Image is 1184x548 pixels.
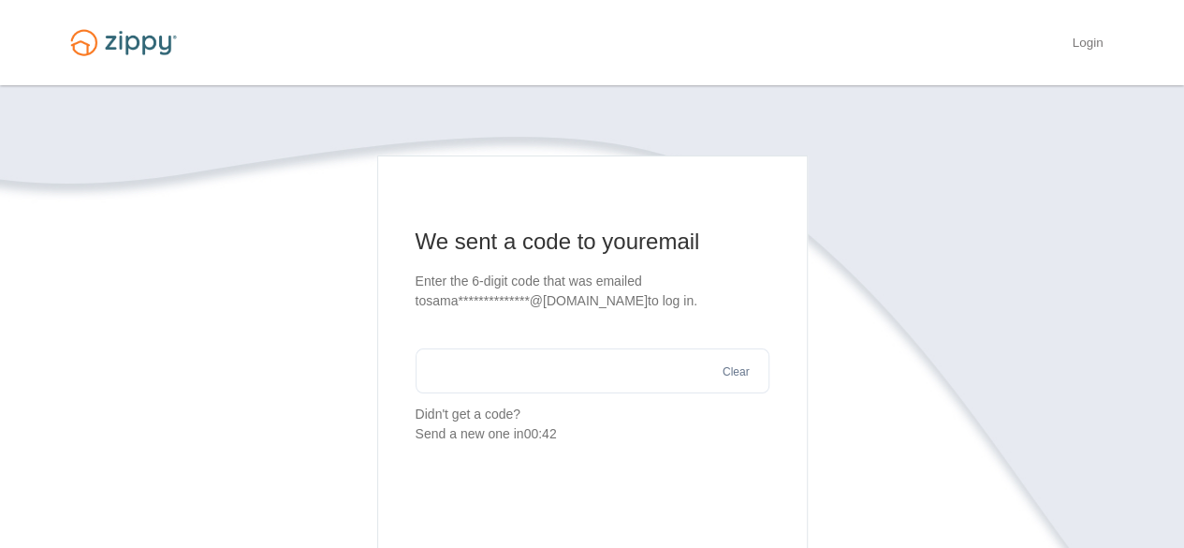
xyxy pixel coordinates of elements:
[416,227,769,257] h1: We sent a code to your email
[416,272,769,311] p: Enter the 6-digit code that was emailed to sama**************@[DOMAIN_NAME] to log in.
[416,405,769,444] p: Didn't get a code?
[416,424,769,444] div: Send a new one in 00:42
[59,21,188,65] img: Logo
[717,363,755,381] button: Clear
[1072,36,1103,54] a: Login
